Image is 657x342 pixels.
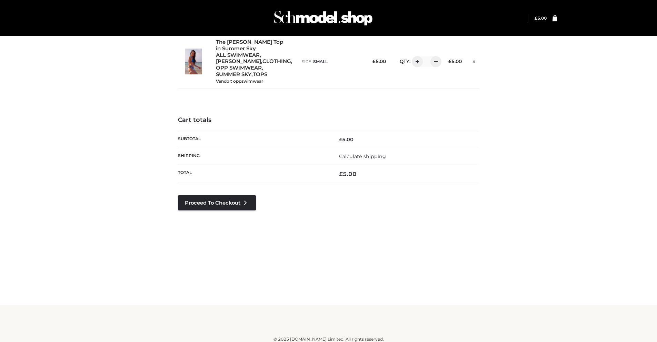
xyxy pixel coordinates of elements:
div: QTY: [393,56,437,67]
th: Total [178,165,329,183]
th: Subtotal [178,131,329,148]
span: £ [372,59,376,64]
span: £ [339,170,343,177]
span: £ [448,59,451,64]
a: ALL SWIMWEAR [216,52,260,59]
span: £ [339,136,342,143]
a: Proceed to Checkout [178,195,256,210]
a: Calculate shipping [339,153,386,159]
p: size : [302,59,361,65]
a: The [PERSON_NAME] Top in Summer Sky [216,39,287,52]
span: SMALL [313,59,328,64]
a: OPP SWIMWEAR [216,65,262,71]
bdi: 5.00 [339,170,357,177]
bdi: 5.00 [448,59,462,64]
bdi: 5.00 [535,15,547,21]
h4: Cart totals [178,116,479,124]
a: CLOTHING [262,58,291,65]
a: TOPS [253,71,267,78]
bdi: 5.00 [372,59,386,64]
a: SUMMER SKY [216,71,251,78]
bdi: 5.00 [339,136,354,143]
a: Remove this item [469,56,479,65]
img: Schmodel Admin 964 [271,4,375,32]
span: £ [535,15,537,21]
small: Vendor: oppswimwear [216,79,263,84]
a: £5.00 [535,15,547,21]
div: , , , , , [216,39,295,84]
a: [PERSON_NAME] [216,58,261,65]
th: Shipping [178,148,329,165]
